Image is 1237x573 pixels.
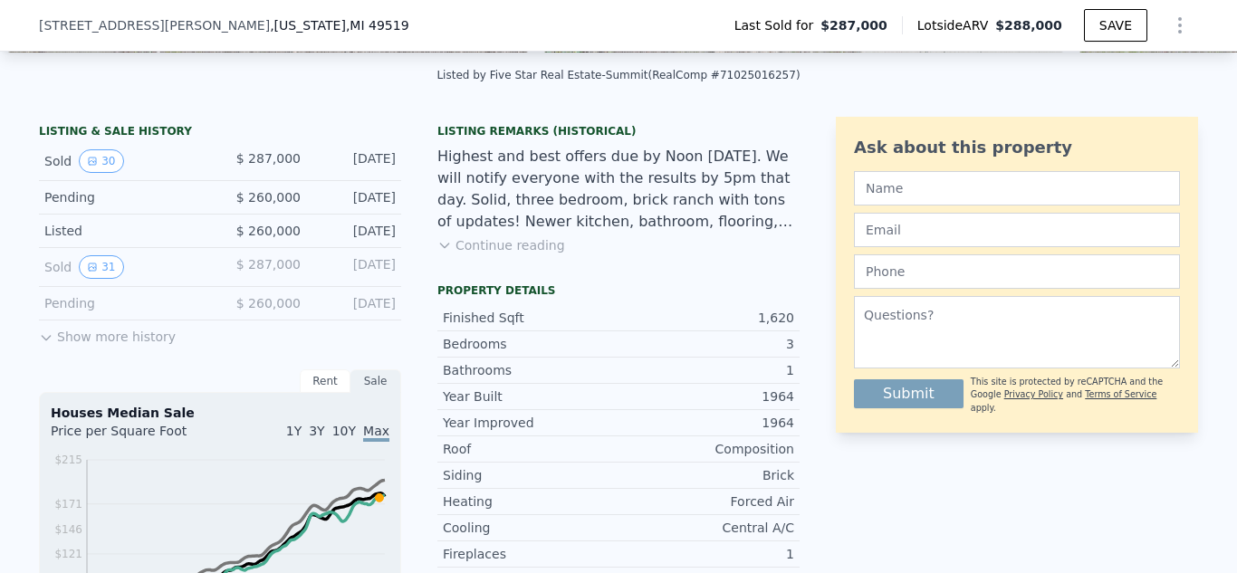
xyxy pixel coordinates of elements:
span: Lotside ARV [917,16,995,34]
span: $287,000 [820,16,887,34]
span: $ 260,000 [236,224,301,238]
div: Listing Remarks (Historical) [437,124,800,138]
div: Cooling [443,519,618,537]
div: Price per Square Foot [51,422,220,451]
a: Privacy Policy [1004,389,1063,399]
div: Sale [350,369,401,393]
span: Max [363,424,389,442]
tspan: $146 [54,523,82,536]
span: 3Y [309,424,324,438]
div: Houses Median Sale [51,404,389,422]
div: Sold [44,149,206,173]
div: Finished Sqft [443,309,618,327]
span: [STREET_ADDRESS][PERSON_NAME] [39,16,270,34]
div: Brick [618,466,794,484]
button: Continue reading [437,236,565,254]
span: 10Y [332,424,356,438]
span: $ 260,000 [236,296,301,310]
div: Property details [437,283,800,298]
div: [DATE] [315,149,396,173]
div: Year Improved [443,414,618,432]
div: Listed [44,222,206,240]
div: [DATE] [315,294,396,312]
span: 1Y [286,424,302,438]
div: Roof [443,440,618,458]
div: Siding [443,466,618,484]
div: Rent [300,369,350,393]
span: , MI 49519 [346,18,409,33]
div: Forced Air [618,492,794,511]
div: Pending [44,188,206,206]
span: $ 260,000 [236,190,301,205]
span: , [US_STATE] [270,16,408,34]
input: Phone [854,254,1180,289]
div: 1 [618,361,794,379]
a: Terms of Service [1085,389,1156,399]
div: Central A/C [618,519,794,537]
span: Last Sold for [734,16,821,34]
button: Submit [854,379,964,408]
div: [DATE] [315,188,396,206]
div: [DATE] [315,255,396,279]
span: $288,000 [995,18,1062,33]
div: Bedrooms [443,335,618,353]
div: 1964 [618,414,794,432]
div: This site is protected by reCAPTCHA and the Google and apply. [971,376,1180,415]
button: SAVE [1084,9,1147,42]
button: Show more history [39,320,176,346]
div: Sold [44,255,206,279]
button: View historical data [79,255,123,279]
input: Name [854,171,1180,205]
div: 1,620 [618,309,794,327]
tspan: $171 [54,498,82,511]
div: Listed by Five Star Real Estate-Summit (RealComp #71025016257) [436,69,800,81]
div: 1 [618,545,794,563]
tspan: $121 [54,548,82,560]
div: Composition [618,440,794,458]
div: Highest and best offers due by Noon [DATE]. We will notify everyone with the results by 5pm that ... [437,146,800,233]
div: Pending [44,294,206,312]
tspan: $215 [54,454,82,466]
button: View historical data [79,149,123,173]
span: $ 287,000 [236,257,301,272]
div: 3 [618,335,794,353]
div: Fireplaces [443,545,618,563]
button: Show Options [1162,7,1198,43]
div: [DATE] [315,222,396,240]
div: Bathrooms [443,361,618,379]
div: Year Built [443,387,618,406]
span: $ 287,000 [236,151,301,166]
div: Heating [443,492,618,511]
input: Email [854,213,1180,247]
div: 1964 [618,387,794,406]
div: LISTING & SALE HISTORY [39,124,401,142]
div: Ask about this property [854,135,1180,160]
